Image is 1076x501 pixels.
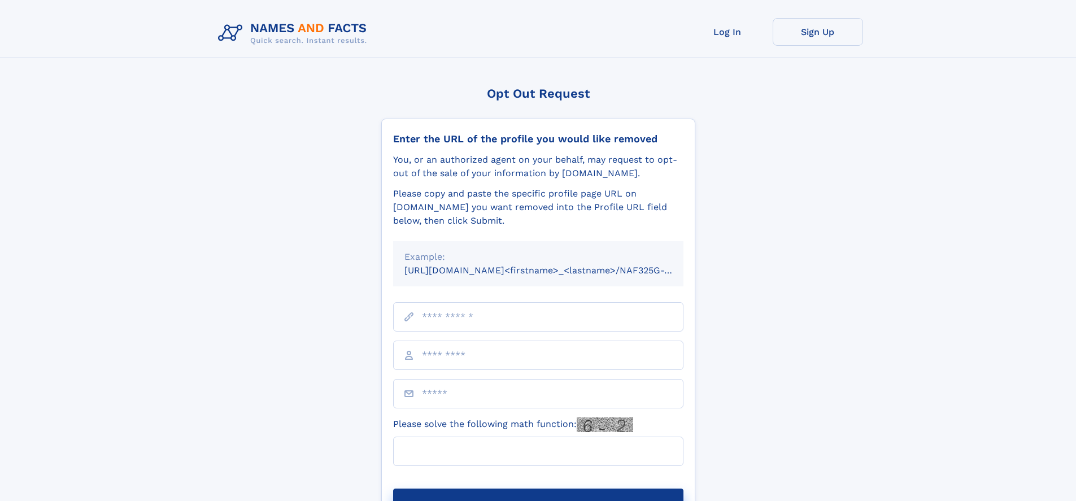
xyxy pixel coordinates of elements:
[214,18,376,49] img: Logo Names and Facts
[393,187,683,228] div: Please copy and paste the specific profile page URL on [DOMAIN_NAME] you want removed into the Pr...
[393,417,633,432] label: Please solve the following math function:
[393,153,683,180] div: You, or an authorized agent on your behalf, may request to opt-out of the sale of your informatio...
[773,18,863,46] a: Sign Up
[682,18,773,46] a: Log In
[404,250,672,264] div: Example:
[393,133,683,145] div: Enter the URL of the profile you would like removed
[381,86,695,101] div: Opt Out Request
[404,265,705,276] small: [URL][DOMAIN_NAME]<firstname>_<lastname>/NAF325G-xxxxxxxx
